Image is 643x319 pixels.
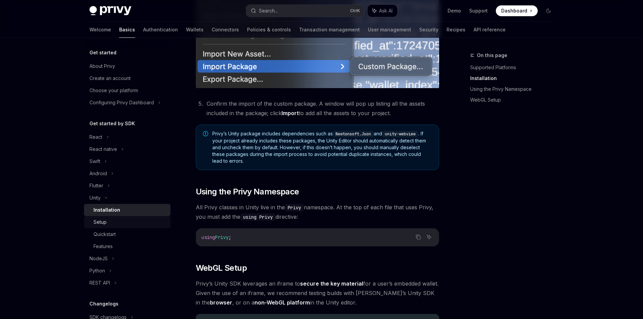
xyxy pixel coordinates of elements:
a: Welcome [89,22,111,38]
div: Python [89,267,105,275]
div: React [89,133,102,141]
a: WebGL Setup [470,95,559,105]
button: Copy the contents from the code block [414,233,423,241]
a: Choose your platform [84,84,170,97]
span: Privy [215,234,229,240]
a: Demo [448,7,461,14]
div: About Privy [89,62,115,70]
img: dark logo [89,6,131,16]
a: About Privy [84,60,170,72]
strong: browser [210,299,232,306]
div: Create an account [89,74,131,82]
span: using [202,234,215,240]
div: Setup [93,218,107,226]
a: Support [469,7,488,14]
a: secure the key material [300,280,363,287]
div: Quickstart [93,230,116,238]
span: On this page [477,51,507,59]
div: Flutter [89,182,103,190]
div: REST API [89,279,110,287]
strong: non-WebGL platform [254,299,310,306]
h5: Changelogs [89,300,118,308]
a: API reference [474,22,506,38]
span: Privy’s Unity package includes dependencies such as and . If your project already includes these ... [212,130,432,164]
a: Dashboard [496,5,538,16]
a: Installation [470,73,559,84]
div: Android [89,169,107,178]
div: Search... [259,7,278,15]
span: Dashboard [501,7,527,14]
span: Ctrl K [350,8,360,14]
a: User management [368,22,411,38]
div: Installation [93,206,120,214]
a: Policies & controls [247,22,291,38]
button: Search...CtrlK [246,5,364,17]
a: Connectors [212,22,239,38]
div: Choose your platform [89,86,138,95]
span: All Privy classes in Unity live in the namespace. At the top of each file that uses Privy, you mu... [196,203,439,221]
a: Security [419,22,438,38]
button: Ask AI [368,5,397,17]
span: Ask AI [379,7,393,14]
a: Authentication [143,22,178,38]
div: NodeJS [89,255,108,263]
a: Basics [119,22,135,38]
span: ; [229,234,231,240]
span: Using the Privy Namespace [196,186,299,197]
a: Recipes [447,22,465,38]
code: using Privy [240,213,275,221]
a: Features [84,240,170,252]
a: Using the Privy Namespace [470,84,559,95]
h5: Get started [89,49,116,57]
a: Setup [84,216,170,228]
div: Configuring Privy Dashboard [89,99,154,107]
a: Supported Platforms [470,62,559,73]
a: Create an account [84,72,170,84]
code: Privy [285,204,304,211]
a: Installation [84,204,170,216]
h5: Get started by SDK [89,119,135,128]
div: Swift [89,157,100,165]
div: Features [93,242,113,250]
svg: Note [203,131,208,136]
span: Privy’s Unity SDK leverages an iframe to for a user’s embedded wallet. Given the use of an iframe... [196,279,439,307]
span: WebGL Setup [196,263,247,273]
a: Wallets [186,22,204,38]
button: Toggle dark mode [543,5,554,16]
div: Unity [89,194,101,202]
li: Confirm the import of the custom package. A window will pop up listing all the assets included in... [205,99,439,118]
button: Ask AI [425,233,433,241]
a: Transaction management [299,22,360,38]
code: unity-webview [382,131,418,137]
div: React native [89,145,117,153]
strong: Import [282,110,299,116]
a: Quickstart [84,228,170,240]
code: Newtonsoft.Json [333,131,374,137]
